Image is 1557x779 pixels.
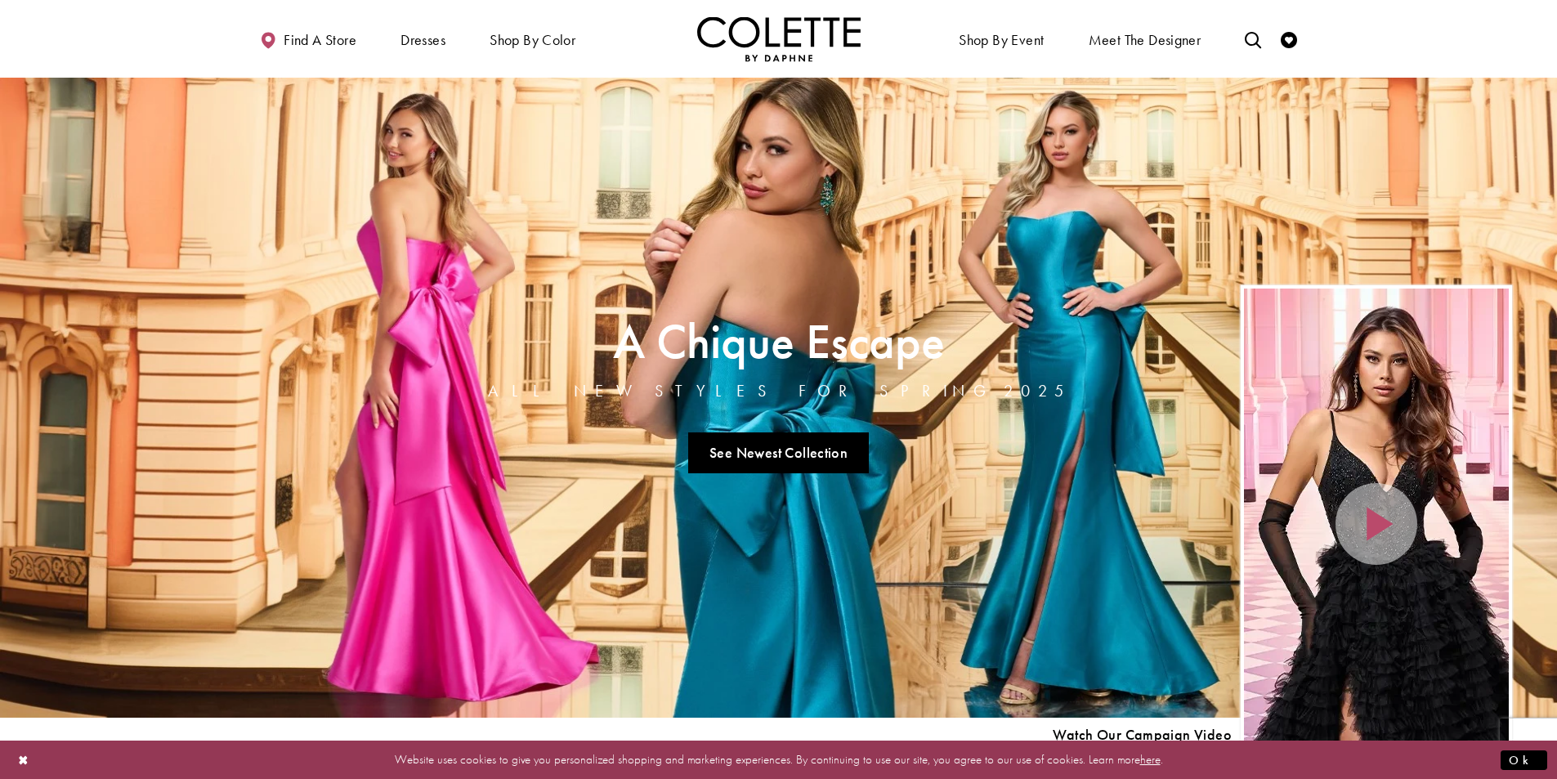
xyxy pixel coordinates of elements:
[688,432,870,473] a: See Newest Collection A Chique Escape All New Styles For Spring 2025
[1052,727,1232,743] span: Play Slide #15 Video
[1089,32,1201,48] span: Meet the designer
[697,16,861,61] img: Colette by Daphne
[10,745,38,774] button: Close Dialog
[483,426,1075,480] ul: Slider Links
[1277,16,1301,61] a: Check Wishlist
[284,32,356,48] span: Find a store
[1085,16,1206,61] a: Meet the designer
[1241,16,1265,61] a: Toggle search
[959,32,1044,48] span: Shop By Event
[118,749,1439,771] p: Website uses cookies to give you personalized shopping and marketing experiences. By continuing t...
[400,32,445,48] span: Dresses
[490,32,575,48] span: Shop by color
[396,16,450,61] span: Dresses
[697,16,861,61] a: Visit Home Page
[1140,751,1161,768] a: here
[955,16,1048,61] span: Shop By Event
[1501,750,1547,770] button: Submit Dialog
[485,16,579,61] span: Shop by color
[256,16,360,61] a: Find a store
